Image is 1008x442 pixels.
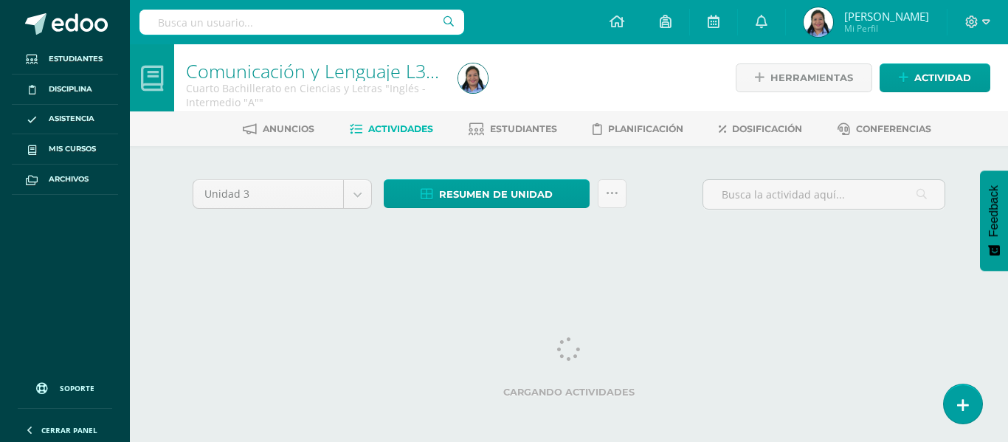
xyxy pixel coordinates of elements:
span: Herramientas [770,64,853,91]
span: [PERSON_NAME] [844,9,929,24]
a: Herramientas [736,63,872,92]
button: Feedback - Mostrar encuesta [980,170,1008,271]
a: Comunicación y Lenguaje L3, Inglés 4 [186,58,499,83]
span: Dosificación [732,123,802,134]
a: Archivos [12,165,118,195]
a: Unidad 3 [193,180,371,208]
input: Busca un usuario... [139,10,464,35]
a: Soporte [18,368,112,404]
span: Soporte [60,383,94,393]
a: Asistencia [12,105,118,135]
a: Disciplina [12,75,118,105]
span: Planificación [608,123,683,134]
span: Mi Perfil [844,22,929,35]
span: Feedback [987,185,1001,237]
a: Estudiantes [12,44,118,75]
a: Conferencias [838,117,931,141]
a: Resumen de unidad [384,179,590,208]
span: Estudiantes [490,123,557,134]
span: Estudiantes [49,53,103,65]
a: Dosificación [719,117,802,141]
span: Mis cursos [49,143,96,155]
span: Conferencias [856,123,931,134]
a: Actividades [350,117,433,141]
span: Asistencia [49,113,94,125]
span: Disciplina [49,83,92,95]
h1: Comunicación y Lenguaje L3, Inglés 4 [186,61,441,81]
div: Cuarto Bachillerato en Ciencias y Letras 'Inglés - Intermedio "A"' [186,81,441,109]
a: Mis cursos [12,134,118,165]
a: Anuncios [243,117,314,141]
span: Archivos [49,173,89,185]
span: Resumen de unidad [439,181,553,208]
span: Anuncios [263,123,314,134]
img: 7789f009e13315f724d5653bd3ad03c2.png [458,63,488,93]
span: Unidad 3 [204,180,332,208]
label: Cargando actividades [193,387,945,398]
span: Actividad [914,64,971,91]
a: Estudiantes [469,117,557,141]
a: Planificación [593,117,683,141]
img: 7789f009e13315f724d5653bd3ad03c2.png [804,7,833,37]
span: Cerrar panel [41,425,97,435]
span: Actividades [368,123,433,134]
input: Busca la actividad aquí... [703,180,945,209]
a: Actividad [880,63,990,92]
